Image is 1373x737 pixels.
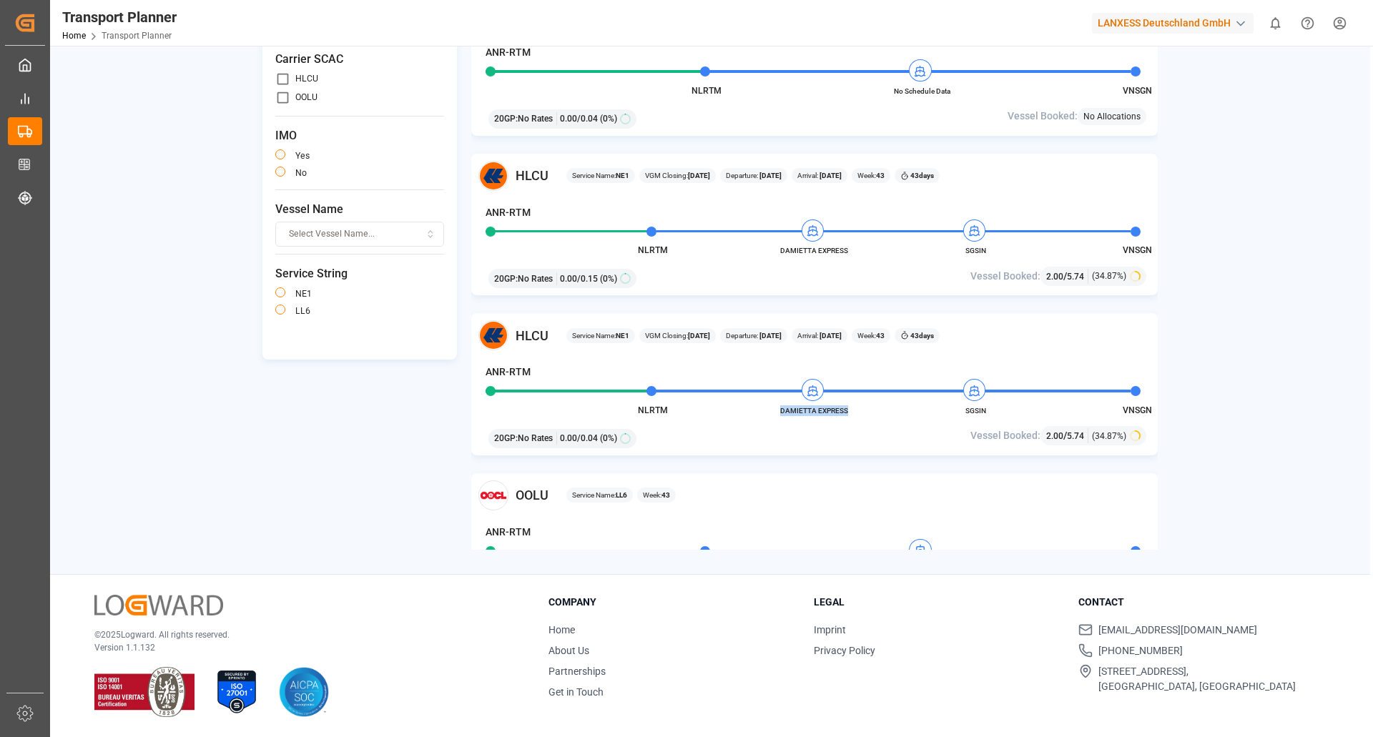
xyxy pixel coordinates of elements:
[494,432,518,445] span: 20GP :
[548,686,604,698] a: Get in Touch
[1098,643,1183,658] span: [PHONE_NUMBER]
[688,332,710,340] b: [DATE]
[572,170,629,181] span: Service Name:
[486,45,531,60] h4: ANR-RTM
[616,172,629,179] b: NE1
[643,490,670,500] span: Week:
[295,93,318,102] label: OOLU
[645,330,710,341] span: VGM Closing:
[1083,110,1141,123] span: No Allocations
[275,51,444,68] span: Carrier SCAC
[910,172,934,179] b: 43 days
[518,272,553,285] span: No Rates
[726,170,782,181] span: Departure:
[548,666,606,677] a: Partnerships
[910,332,934,340] b: 43 days
[1078,595,1326,610] h3: Contact
[1008,109,1078,124] span: Vessel Booked:
[560,432,598,445] span: 0.00 / 0.04
[1046,269,1088,284] div: /
[94,595,223,615] img: Logward Logo
[937,405,1015,416] span: SGSIN
[548,645,589,656] a: About Us
[62,31,86,41] a: Home
[600,432,617,445] span: (0%)
[1092,13,1254,34] div: LANXESS Deutschland GmbH
[548,624,575,635] a: Home
[616,491,627,499] b: LL6
[1046,428,1088,443] div: /
[516,166,548,185] span: HLCU
[478,161,508,191] img: Carrier
[818,172,842,179] b: [DATE]
[937,245,1015,256] span: SGSIN
[295,169,307,177] label: no
[857,330,885,341] span: Week:
[1259,7,1291,39] button: show 0 new notifications
[814,595,1061,610] h3: Legal
[275,127,444,144] span: IMO
[661,491,670,499] b: 43
[572,490,627,500] span: Service Name:
[94,628,513,641] p: © 2025 Logward. All rights reserved.
[275,201,444,218] span: Vessel Name
[486,525,531,540] h4: ANR-RTM
[1123,86,1152,96] span: VNSGN
[1046,272,1063,282] span: 2.00
[818,332,842,340] b: [DATE]
[688,172,710,179] b: [DATE]
[1092,430,1126,442] span: (34.87%)
[295,307,310,315] label: LL6
[94,641,513,654] p: Version 1.1.132
[616,332,629,340] b: NE1
[857,170,885,181] span: Week:
[516,326,548,345] span: HLCU
[1098,623,1257,638] span: [EMAIL_ADDRESS][DOMAIN_NAME]
[295,152,310,160] label: yes
[970,269,1040,284] span: Vessel Booked:
[876,172,885,179] b: 43
[692,86,722,96] span: NLRTM
[758,172,782,179] b: [DATE]
[518,432,553,445] span: No Rates
[94,667,195,717] img: ISO 9001 & ISO 14001 Certification
[600,272,617,285] span: (0%)
[518,112,553,125] span: No Rates
[62,6,177,28] div: Transport Planner
[478,320,508,350] img: Carrier
[638,245,668,255] span: NLRTM
[600,112,617,125] span: (0%)
[1046,431,1063,441] span: 2.00
[279,667,329,717] img: AICPA SOC
[970,428,1040,443] span: Vessel Booked:
[516,485,548,505] span: OOLU
[1098,664,1296,694] span: [STREET_ADDRESS], [GEOGRAPHIC_DATA], [GEOGRAPHIC_DATA]
[797,170,842,181] span: Arrival:
[1123,405,1152,415] span: VNSGN
[212,667,262,717] img: ISO 27001 Certification
[548,595,796,610] h3: Company
[814,645,875,656] a: Privacy Policy
[560,272,598,285] span: 0.00 / 0.15
[560,112,598,125] span: 0.00 / 0.04
[876,332,885,340] b: 43
[572,330,629,341] span: Service Name:
[775,405,854,416] span: DAMIETTA EXPRESS
[797,330,842,341] span: Arrival:
[645,170,710,181] span: VGM Closing:
[775,245,854,256] span: DAMIETTA EXPRESS
[1123,245,1152,255] span: VNSGN
[1067,431,1084,441] span: 5.74
[289,228,375,241] span: Select Vessel Name...
[478,480,508,510] img: Carrier
[494,272,518,285] span: 20GP :
[1291,7,1324,39] button: Help Center
[1092,9,1259,36] button: LANXESS Deutschland GmbH
[275,265,444,282] span: Service String
[814,624,846,635] a: Imprint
